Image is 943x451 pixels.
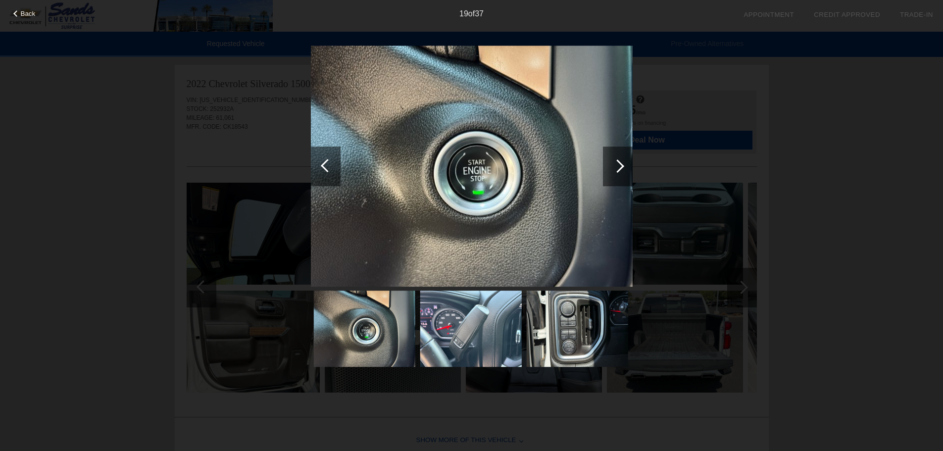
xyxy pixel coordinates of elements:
span: 19 [459,9,468,18]
img: image.aspx [313,291,415,367]
a: Appointment [744,11,794,18]
span: Back [21,10,36,17]
img: image.aspx [311,46,633,287]
img: image.aspx [526,291,628,367]
img: image.aspx [420,291,521,367]
span: 37 [475,9,484,18]
a: Credit Approved [814,11,880,18]
a: Trade-In [900,11,933,18]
